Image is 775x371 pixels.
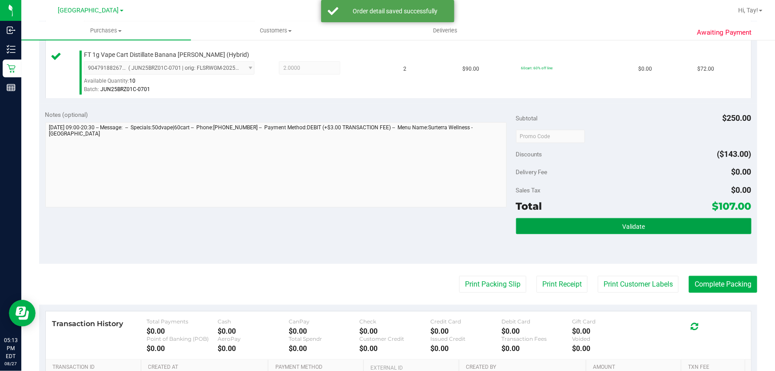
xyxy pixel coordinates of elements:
[516,200,542,212] span: Total
[689,276,757,293] button: Complete Packing
[52,364,138,371] a: Transaction ID
[191,21,361,40] a: Customers
[147,344,218,353] div: $0.00
[148,364,265,371] a: Created At
[45,111,88,118] span: Notes (optional)
[501,335,572,342] div: Transaction Fees
[7,45,16,54] inline-svg: Inventory
[516,130,585,143] input: Promo Code
[688,364,742,371] a: Txn Fee
[731,185,751,195] span: $0.00
[4,336,17,360] p: 05:13 PM EDT
[84,75,263,92] div: Available Quantity:
[697,28,752,38] span: Awaiting Payment
[622,223,645,230] span: Validate
[289,335,360,342] div: Total Spendr
[639,65,652,73] span: $0.00
[697,65,714,73] span: $72.00
[289,318,360,325] div: CanPay
[430,318,501,325] div: Credit Card
[7,64,16,73] inline-svg: Retail
[731,167,751,176] span: $0.00
[84,86,99,92] span: Batch:
[21,27,191,35] span: Purchases
[593,364,678,371] a: Amount
[7,83,16,92] inline-svg: Reports
[359,327,430,335] div: $0.00
[147,327,218,335] div: $0.00
[289,344,360,353] div: $0.00
[516,187,541,194] span: Sales Tax
[84,35,99,41] span: Batch:
[572,318,644,325] div: Gift Card
[191,27,360,35] span: Customers
[100,86,150,92] span: JUN25BRZ01C-0701
[147,335,218,342] div: Point of Banking (POB)
[572,327,644,335] div: $0.00
[9,300,36,327] iframe: Resource center
[501,344,572,353] div: $0.00
[717,149,751,159] span: ($143.00)
[430,335,501,342] div: Issued Credit
[343,7,448,16] div: Order detail saved successfully
[516,115,538,122] span: Subtotal
[516,168,548,176] span: Delivery Fee
[129,78,135,84] span: 10
[404,65,407,73] span: 2
[462,65,479,73] span: $90.00
[359,344,430,353] div: $0.00
[466,364,583,371] a: Created By
[7,26,16,35] inline-svg: Inbound
[361,21,530,40] a: Deliveries
[218,318,289,325] div: Cash
[712,200,751,212] span: $107.00
[218,344,289,353] div: $0.00
[289,327,360,335] div: $0.00
[598,276,679,293] button: Print Customer Labels
[537,276,588,293] button: Print Receipt
[521,66,552,70] span: 60cart: 60% off line
[100,35,147,41] span: JUN25LSN01-0624
[516,146,542,162] span: Discounts
[516,218,751,234] button: Validate
[421,27,469,35] span: Deliveries
[459,276,526,293] button: Print Packing Slip
[738,7,758,14] span: Hi, Tay!
[572,335,644,342] div: Voided
[572,344,644,353] div: $0.00
[218,335,289,342] div: AeroPay
[147,318,218,325] div: Total Payments
[359,335,430,342] div: Customer Credit
[58,7,119,14] span: [GEOGRAPHIC_DATA]
[218,327,289,335] div: $0.00
[275,364,360,371] a: Payment Method
[430,344,501,353] div: $0.00
[501,318,572,325] div: Debit Card
[4,360,17,367] p: 08/27
[359,318,430,325] div: Check
[84,51,249,59] span: FT 1g Vape Cart Distillate Banana [PERSON_NAME] (Hybrid)
[501,327,572,335] div: $0.00
[723,113,751,123] span: $250.00
[430,327,501,335] div: $0.00
[21,21,191,40] a: Purchases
